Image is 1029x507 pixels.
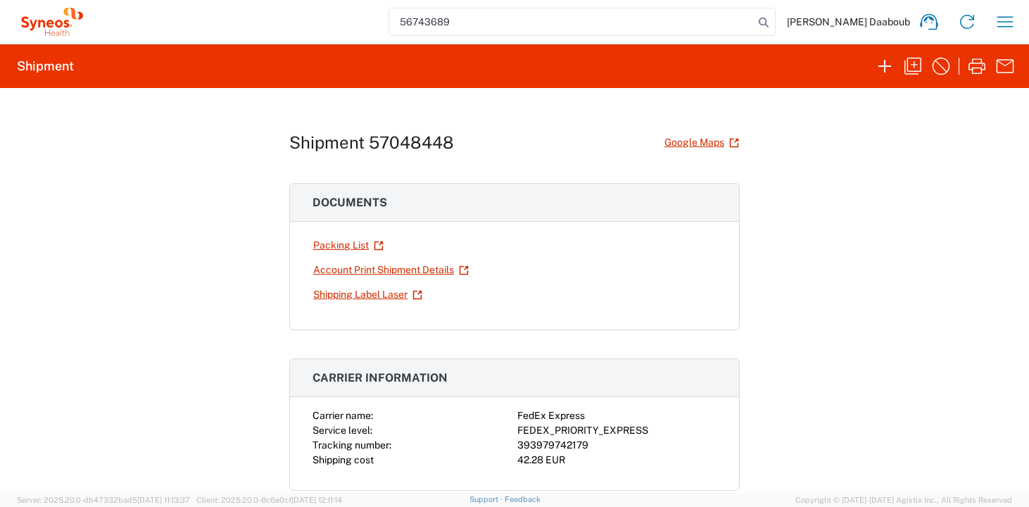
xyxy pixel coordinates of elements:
div: 42.28 EUR [517,453,716,468]
span: [DATE] 11:13:37 [137,496,190,504]
a: Google Maps [664,130,740,155]
a: Support [469,495,505,503]
span: Copyright © [DATE]-[DATE] Agistix Inc., All Rights Reserved [795,494,1012,506]
a: Packing List [313,233,384,258]
a: Feedback [505,495,541,503]
span: [PERSON_NAME] Daaboub [787,15,910,28]
a: Account Print Shipment Details [313,258,469,282]
span: Service level: [313,425,372,436]
span: Carrier information [313,371,448,384]
div: 393979742179 [517,438,716,453]
h1: Shipment 57048448 [289,132,454,153]
input: Shipment, tracking or reference number [389,8,754,35]
span: Server: 2025.20.0-db47332bad5 [17,496,190,504]
div: FedEx Express [517,408,716,423]
span: [DATE] 12:11:14 [291,496,342,504]
h2: Shipment [17,58,74,75]
span: Shipping cost [313,454,374,465]
span: Tracking number: [313,439,391,451]
span: Carrier name: [313,410,373,421]
span: Documents [313,196,387,209]
div: FEDEX_PRIORITY_EXPRESS [517,423,716,438]
span: Client: 2025.20.0-8c6e0cf [196,496,342,504]
a: Shipping Label Laser [313,282,423,307]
